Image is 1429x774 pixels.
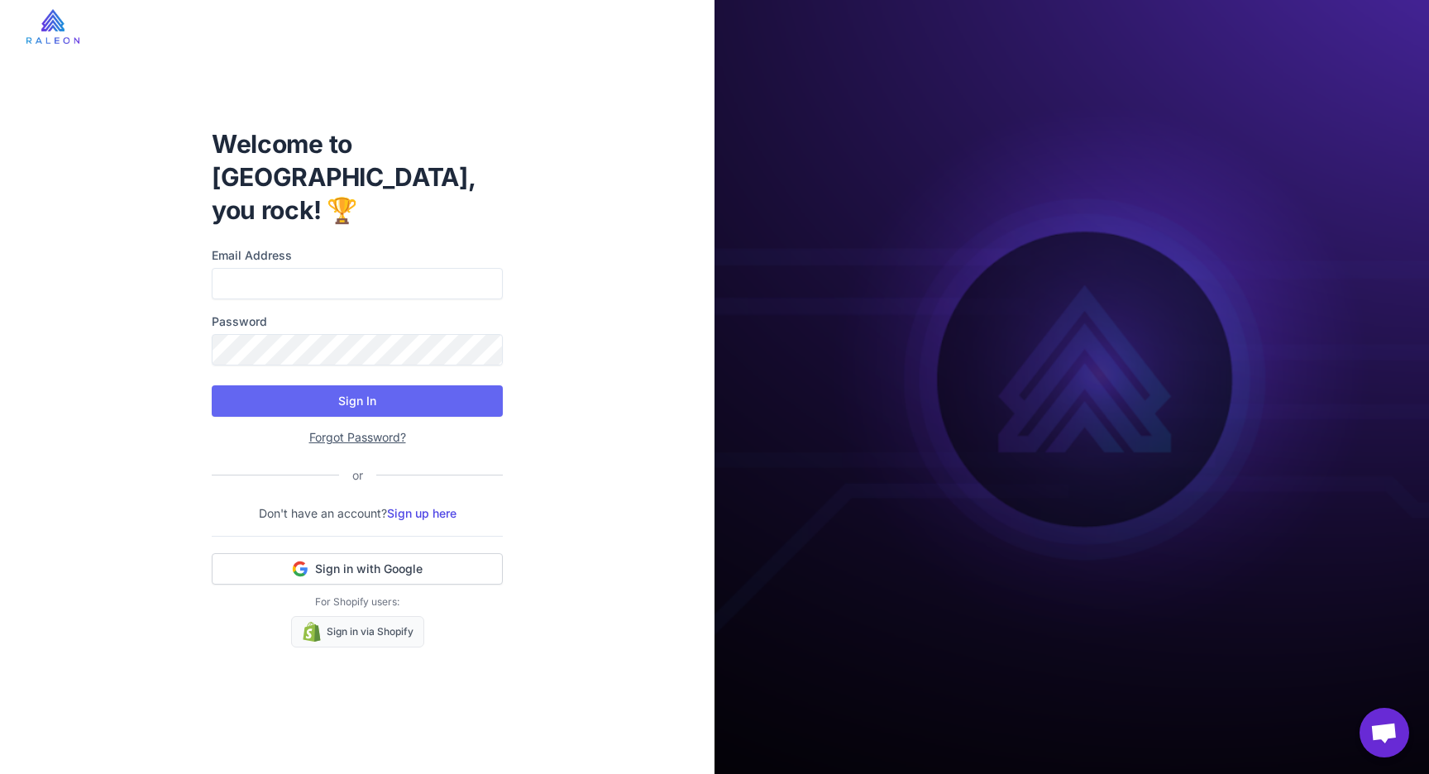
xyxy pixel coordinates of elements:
[212,246,503,265] label: Email Address
[212,504,503,523] p: Don't have an account?
[212,313,503,331] label: Password
[1360,708,1409,757] div: Open chat
[387,506,456,520] a: Sign up here
[309,430,406,444] a: Forgot Password?
[212,385,503,417] button: Sign In
[26,9,79,44] img: raleon-logo-whitebg.9aac0268.jpg
[339,466,376,485] div: or
[212,553,503,585] button: Sign in with Google
[212,127,503,227] h1: Welcome to [GEOGRAPHIC_DATA], you rock! 🏆
[212,595,503,609] p: For Shopify users:
[315,561,423,577] span: Sign in with Google
[291,616,424,647] a: Sign in via Shopify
